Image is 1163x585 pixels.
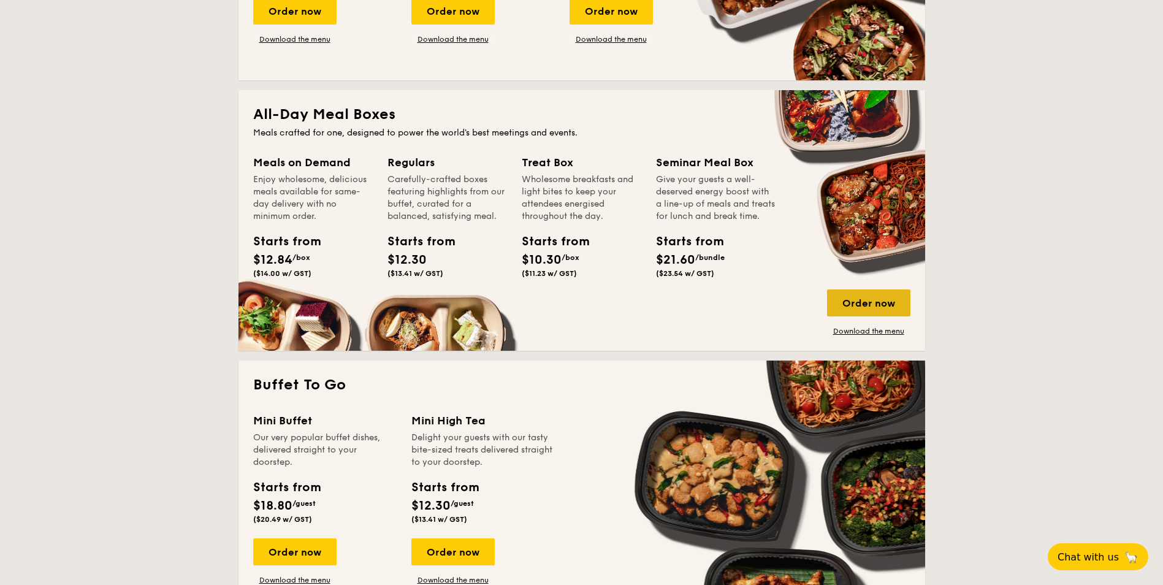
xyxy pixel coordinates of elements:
div: Meals on Demand [253,154,373,171]
span: Chat with us [1058,551,1119,563]
div: Mini Buffet [253,412,397,429]
span: /bundle [695,253,725,262]
span: ($13.41 w/ GST) [411,515,467,524]
div: Treat Box [522,154,641,171]
div: Delight your guests with our tasty bite-sized treats delivered straight to your doorstep. [411,432,555,468]
div: Starts from [411,478,478,497]
div: Carefully-crafted boxes featuring highlights from our buffet, curated for a balanced, satisfying ... [387,174,507,223]
div: Mini High Tea [411,412,555,429]
span: $12.30 [411,499,451,513]
h2: Buffet To Go [253,375,910,395]
div: Starts from [387,232,443,251]
div: Starts from [253,478,320,497]
h2: All-Day Meal Boxes [253,105,910,124]
span: ($20.49 w/ GST) [253,515,312,524]
span: $21.60 [656,253,695,267]
div: Order now [253,538,337,565]
a: Download the menu [411,34,495,44]
span: ($11.23 w/ GST) [522,269,577,278]
span: $10.30 [522,253,562,267]
a: Download the menu [253,34,337,44]
div: Seminar Meal Box [656,154,776,171]
span: ($13.41 w/ GST) [387,269,443,278]
a: Download the menu [253,575,337,585]
div: Starts from [522,232,577,251]
span: /guest [451,499,474,508]
div: Order now [411,538,495,565]
div: Wholesome breakfasts and light bites to keep your attendees energised throughout the day. [522,174,641,223]
div: Order now [827,289,910,316]
span: /guest [292,499,316,508]
span: ($14.00 w/ GST) [253,269,311,278]
a: Download the menu [570,34,653,44]
span: ($23.54 w/ GST) [656,269,714,278]
span: 🦙 [1124,550,1138,564]
div: Starts from [253,232,308,251]
div: Meals crafted for one, designed to power the world's best meetings and events. [253,127,910,139]
span: $18.80 [253,499,292,513]
a: Download the menu [827,326,910,336]
span: $12.30 [387,253,427,267]
a: Download the menu [411,575,495,585]
span: $12.84 [253,253,292,267]
span: /box [562,253,579,262]
div: Regulars [387,154,507,171]
div: Enjoy wholesome, delicious meals available for same-day delivery with no minimum order. [253,174,373,223]
div: Give your guests a well-deserved energy boost with a line-up of meals and treats for lunch and br... [656,174,776,223]
div: Our very popular buffet dishes, delivered straight to your doorstep. [253,432,397,468]
span: /box [292,253,310,262]
div: Starts from [656,232,711,251]
button: Chat with us🦙 [1048,543,1148,570]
